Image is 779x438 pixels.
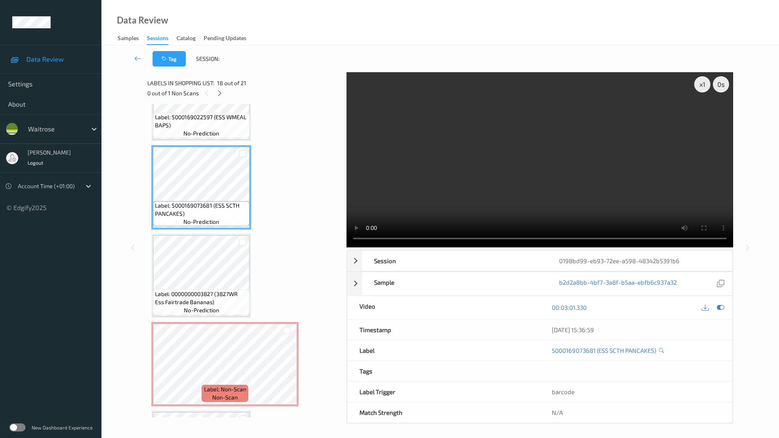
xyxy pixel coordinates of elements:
a: Catalog [176,33,204,44]
span: Label: 0000000003827 (3827WR Ess Fairtrade Bananas) [155,290,247,306]
span: Label: 5000169073681 (ESS SCTH PANCAKES) [155,202,247,218]
span: 18 out of 21 [217,79,246,87]
div: x 1 [694,76,710,92]
a: Pending Updates [204,33,254,44]
span: no-prediction [183,129,219,137]
a: 00:03:01.330 [552,303,587,311]
div: Sessions [147,34,168,45]
a: Sessions [147,33,176,45]
span: Labels in shopping list: [147,79,214,87]
a: 5000169073681 (ESS SCTH PANCAKES) [552,346,656,354]
div: barcode [540,382,732,402]
span: Label: Non-Scan [204,385,246,393]
div: Label Trigger [347,382,540,402]
span: no-prediction [183,218,219,226]
div: Session0198bd99-eb93-72ee-a598-48342b5391b6 [347,250,733,271]
div: 0 s [713,76,729,92]
div: Samples [118,34,139,44]
div: Label [347,340,540,361]
div: Tags [347,361,540,381]
div: Sample [362,272,547,295]
div: N/A [540,402,732,423]
div: Sampleb2d2a8bb-4bf7-3a8f-b5aa-ebfb6c937a32 [347,272,733,296]
button: Tag [153,51,186,67]
div: 0 out of 1 Non Scans [147,88,341,98]
div: Match Strength [347,402,540,423]
span: no-prediction [184,306,219,314]
div: Video [347,296,540,319]
a: Samples [118,33,147,44]
div: 0198bd99-eb93-72ee-a598-48342b5391b6 [547,251,732,271]
div: Data Review [117,16,168,24]
div: Timestamp [347,320,540,340]
span: non-scan [212,393,238,401]
div: Pending Updates [204,34,246,44]
a: b2d2a8bb-4bf7-3a8f-b5aa-ebfb6c937a32 [559,278,677,289]
span: Label: 5000169022597 (ESS WMEAL BAPS) [155,113,247,129]
div: Catalog [176,34,196,44]
div: [DATE] 15:36:59 [552,326,720,334]
span: Session: [196,55,219,63]
div: Session [362,251,547,271]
